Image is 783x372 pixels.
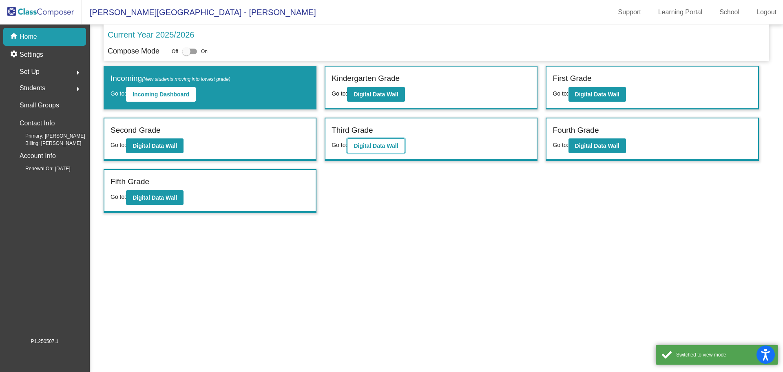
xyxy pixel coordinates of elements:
[10,50,20,60] mat-icon: settings
[354,91,398,98] b: Digital Data Wall
[108,46,159,57] p: Compose Mode
[111,176,149,188] label: Fifth Grade
[354,143,398,149] b: Digital Data Wall
[172,48,178,55] span: Off
[126,138,184,153] button: Digital Data Wall
[553,142,568,148] span: Go to:
[676,351,772,359] div: Switched to view mode
[73,68,83,78] mat-icon: arrow_right
[108,29,194,41] p: Current Year 2025/2026
[750,6,783,19] a: Logout
[133,91,189,98] b: Incoming Dashboard
[12,132,85,140] span: Primary: [PERSON_NAME]
[201,48,208,55] span: On
[20,32,37,42] p: Home
[111,194,126,200] span: Go to:
[553,90,568,97] span: Go to:
[82,6,316,19] span: [PERSON_NAME][GEOGRAPHIC_DATA] - [PERSON_NAME]
[73,84,83,94] mat-icon: arrow_right
[133,194,177,201] b: Digital Data Wall
[713,6,746,19] a: School
[553,73,591,85] label: First Grade
[332,73,400,85] label: Kindergarten Grade
[20,66,40,78] span: Set Up
[332,142,347,148] span: Go to:
[568,87,626,102] button: Digital Data Wall
[111,73,230,85] label: Incoming
[10,32,20,42] mat-icon: home
[652,6,709,19] a: Learning Portal
[332,90,347,97] span: Go to:
[126,190,184,205] button: Digital Data Wall
[347,87,405,102] button: Digital Data Wall
[12,140,81,147] span: Billing: [PERSON_NAME]
[347,138,405,153] button: Digital Data Wall
[111,142,126,148] span: Go to:
[111,125,161,136] label: Second Grade
[111,90,126,97] span: Go to:
[20,50,43,60] p: Settings
[20,100,59,111] p: Small Groups
[20,118,55,129] p: Contact Info
[133,143,177,149] b: Digital Data Wall
[568,138,626,153] button: Digital Data Wall
[20,82,45,94] span: Students
[12,165,70,172] span: Renewal On: [DATE]
[142,76,230,82] span: (New students moving into lowest grade)
[20,150,56,162] p: Account Info
[612,6,648,19] a: Support
[332,125,373,136] label: Third Grade
[575,143,619,149] b: Digital Data Wall
[553,125,599,136] label: Fourth Grade
[575,91,619,98] b: Digital Data Wall
[126,87,196,102] button: Incoming Dashboard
